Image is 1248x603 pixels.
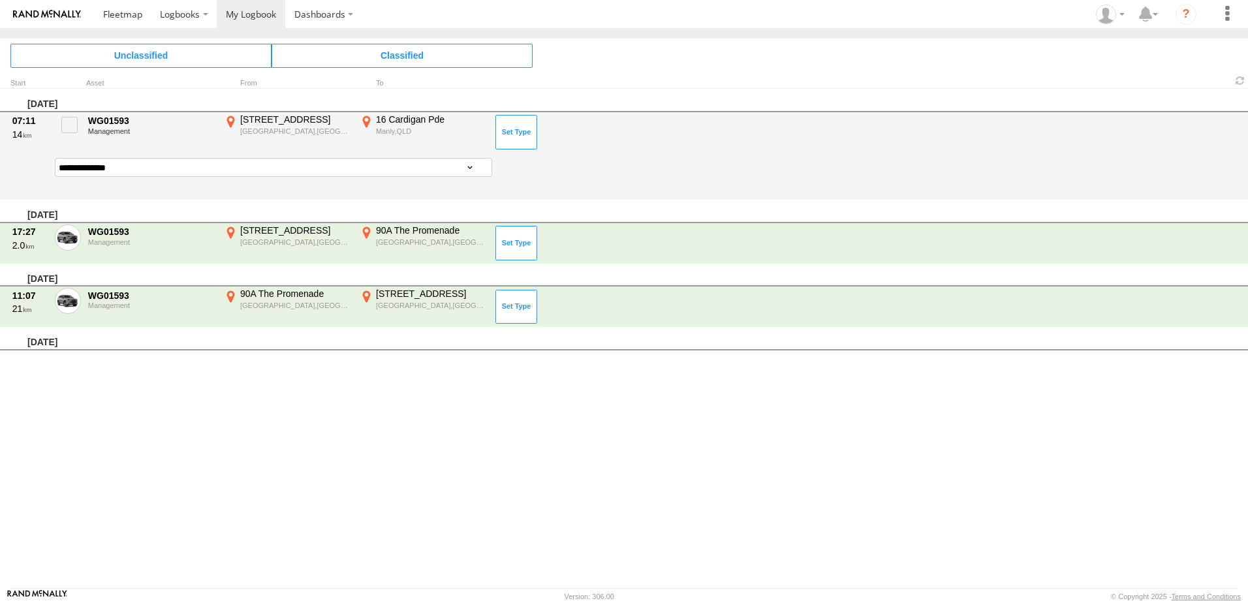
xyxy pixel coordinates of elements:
a: Visit our Website [7,590,67,603]
div: 21 [12,303,48,315]
button: Click to Set [495,290,537,324]
div: WG01593 [88,115,215,127]
div: [GEOGRAPHIC_DATA],[GEOGRAPHIC_DATA] [240,238,351,247]
label: Click to View Event Location [358,224,488,262]
div: 90A The Promenade [240,288,351,300]
div: Management [88,301,215,309]
button: Click to Set [495,115,537,149]
div: Chris Hobson [1091,5,1129,24]
button: Click to Set [495,226,537,260]
div: © Copyright 2025 - [1111,593,1241,600]
div: [STREET_ADDRESS] [240,224,351,236]
label: Click to View Event Location [222,114,352,151]
label: Click to View Event Location [358,288,488,326]
span: Click to view Unclassified Trips [10,44,272,67]
span: Click to view Classified Trips [272,44,533,67]
label: Click to View Event Location [222,224,352,262]
div: [GEOGRAPHIC_DATA],[GEOGRAPHIC_DATA] [240,301,351,310]
div: Manly,QLD [376,127,486,136]
i: ? [1176,4,1196,25]
div: Management [88,238,215,246]
div: [GEOGRAPHIC_DATA],[GEOGRAPHIC_DATA] [376,238,486,247]
div: To [358,80,488,87]
div: Click to Sort [10,80,50,87]
div: [STREET_ADDRESS] [376,288,486,300]
div: 2.0 [12,240,48,251]
div: 14 [12,129,48,140]
div: 17:27 [12,226,48,238]
div: WG01593 [88,226,215,238]
div: From [222,80,352,87]
img: rand-logo.svg [13,10,81,19]
div: Asset [86,80,217,87]
div: Management [88,127,215,135]
div: WG01593 [88,290,215,301]
div: 07:11 [12,115,48,127]
a: Terms and Conditions [1172,593,1241,600]
label: Click to View Event Location [358,114,488,151]
div: [STREET_ADDRESS] [240,114,351,125]
div: Version: 306.00 [565,593,614,600]
span: Refresh [1232,74,1248,87]
div: [GEOGRAPHIC_DATA],[GEOGRAPHIC_DATA] [240,127,351,136]
div: [GEOGRAPHIC_DATA],[GEOGRAPHIC_DATA] [376,301,486,310]
div: 90A The Promenade [376,224,486,236]
div: 11:07 [12,290,48,301]
label: Click to View Event Location [222,288,352,326]
div: 16 Cardigan Pde [376,114,486,125]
